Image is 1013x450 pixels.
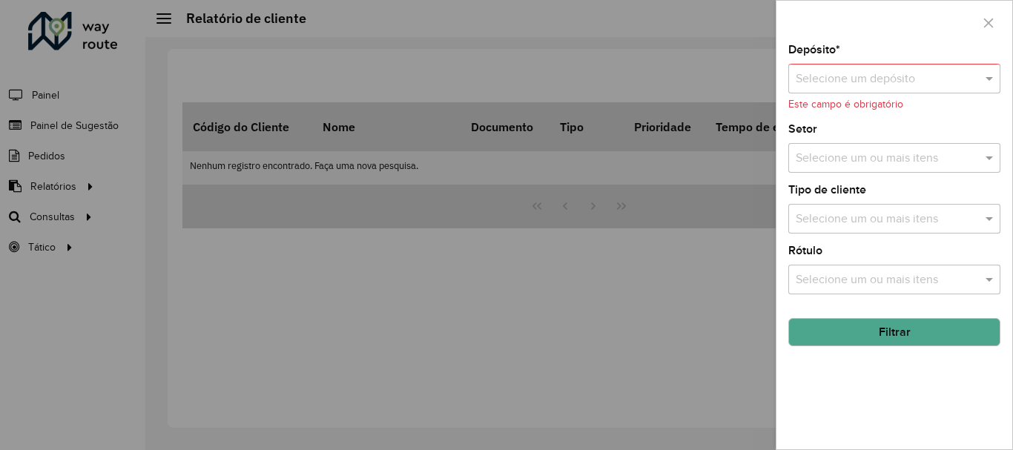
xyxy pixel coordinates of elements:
label: Depósito [788,41,840,59]
label: Rótulo [788,242,822,259]
label: Tipo de cliente [788,181,866,199]
button: Filtrar [788,318,1000,346]
formly-validation-message: Este campo é obrigatório [788,99,903,110]
label: Setor [788,120,817,138]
